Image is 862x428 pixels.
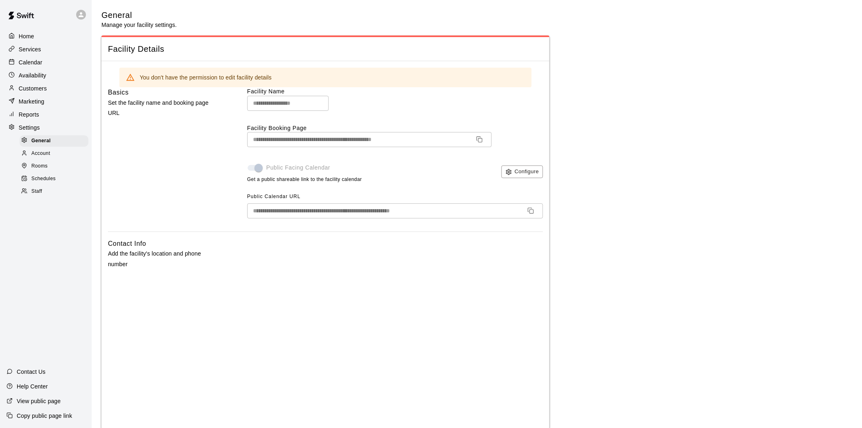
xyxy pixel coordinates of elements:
span: Rooms [31,162,48,170]
span: Staff [31,188,42,196]
label: Facility Booking Page [247,124,543,132]
p: Help Center [17,382,48,390]
p: Reports [19,110,39,119]
p: Services [19,45,41,53]
a: Staff [20,185,92,198]
div: Staff [20,186,88,197]
p: Marketing [19,97,44,106]
p: Set the facility name and booking page URL [108,98,221,118]
p: Add the facility's location and phone number [108,249,221,269]
h6: Basics [108,87,129,98]
p: Home [19,32,34,40]
div: You don't have the permission to edit facility details [140,70,272,85]
button: Copy URL [473,133,486,146]
p: Copy public page link [17,412,72,420]
iframe: Secure address input frame [246,237,545,425]
span: Get a public shareable link to the facility calendar [247,176,362,184]
a: Calendar [7,56,85,68]
h6: Contact Info [108,238,146,249]
span: Facility Details [108,44,543,55]
a: Schedules [20,173,92,185]
span: Account [31,150,50,158]
a: Marketing [7,95,85,108]
a: General [20,135,92,147]
span: General [31,137,51,145]
a: Customers [7,82,85,95]
p: Customers [19,84,47,93]
button: Copy URL [524,204,537,217]
label: Facility Name [247,87,543,95]
span: Public Calendar URL [247,194,301,199]
p: Manage your facility settings. [101,21,177,29]
a: Reports [7,108,85,121]
span: Schedules [31,175,56,183]
div: Rooms [20,161,88,172]
a: Settings [7,121,85,134]
div: General [20,135,88,147]
a: Services [7,43,85,55]
h5: General [101,10,177,21]
p: Contact Us [17,368,46,376]
p: View public page [17,397,61,405]
div: Schedules [20,173,88,185]
p: Settings [19,124,40,132]
p: Calendar [19,58,42,66]
div: Account [20,148,88,159]
button: Configure [501,165,543,178]
a: Account [20,147,92,160]
p: Availability [19,71,46,79]
span: Public Facing Calendar [266,163,330,172]
a: Rooms [20,160,92,173]
a: Home [7,30,85,42]
a: Availability [7,69,85,82]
